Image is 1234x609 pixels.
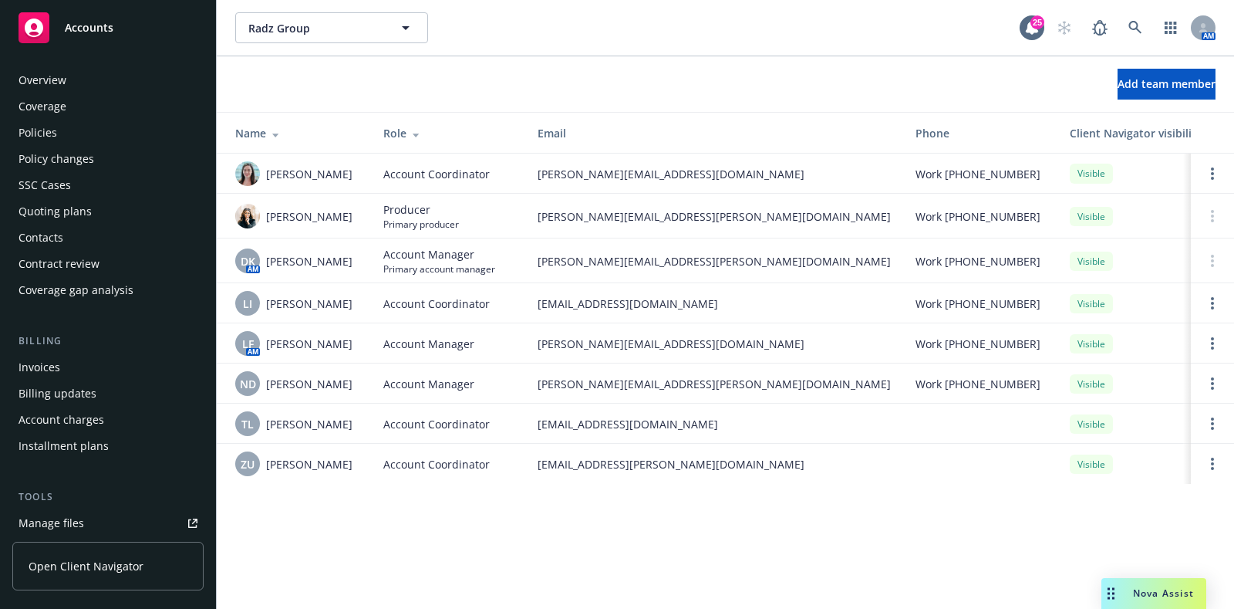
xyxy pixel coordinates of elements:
a: Open options [1203,414,1222,433]
a: Start snowing [1049,12,1080,43]
div: Visible [1070,334,1113,354]
span: [PERSON_NAME][EMAIL_ADDRESS][DOMAIN_NAME] [538,166,891,182]
a: Coverage [12,94,204,119]
div: Billing updates [19,381,96,406]
a: Policies [12,120,204,145]
span: TL [241,416,254,432]
div: Contract review [19,252,99,276]
div: Client Navigator visibility [1070,125,1216,141]
a: Contacts [12,225,204,250]
span: Work [PHONE_NUMBER] [915,376,1040,392]
span: [PERSON_NAME][EMAIL_ADDRESS][DOMAIN_NAME] [538,336,891,352]
span: Account Coordinator [383,166,490,182]
div: Visible [1070,374,1113,394]
div: SSC Cases [19,173,71,198]
button: Radz Group [235,12,428,43]
span: Add team member [1118,76,1215,91]
div: Invoices [19,355,60,380]
div: 25 [1030,15,1044,29]
div: Coverage gap analysis [19,278,133,303]
span: [PERSON_NAME] [266,253,352,269]
a: Open options [1203,294,1222,313]
a: SSC Cases [12,173,204,198]
a: Installment plans [12,434,204,458]
span: [PERSON_NAME] [266,456,352,472]
span: LI [243,296,252,312]
a: Coverage gap analysis [12,278,204,303]
div: Coverage [19,94,66,119]
div: Policies [19,120,57,145]
a: Report a Bug [1084,12,1115,43]
div: Policy changes [19,147,94,171]
span: Account Manager [383,336,474,352]
a: Quoting plans [12,199,204,224]
span: [PERSON_NAME][EMAIL_ADDRESS][PERSON_NAME][DOMAIN_NAME] [538,376,891,392]
a: Policy changes [12,147,204,171]
div: Phone [915,125,1045,141]
img: photo [235,204,260,228]
span: Primary account manager [383,262,495,276]
span: Primary producer [383,218,459,231]
span: Open Client Navigator [29,558,143,574]
div: Visible [1070,207,1113,226]
span: LF [242,336,254,352]
span: Producer [383,201,459,218]
div: Installment plans [19,434,109,458]
button: Add team member [1118,69,1215,100]
a: Open options [1203,164,1222,183]
a: Open options [1203,374,1222,393]
span: [EMAIL_ADDRESS][PERSON_NAME][DOMAIN_NAME] [538,456,891,472]
span: [PERSON_NAME] [266,296,352,312]
img: photo [235,161,260,186]
div: Visible [1070,164,1113,183]
div: Tools [12,489,204,505]
div: Overview [19,68,66,93]
a: Overview [12,68,204,93]
span: [PERSON_NAME] [266,376,352,392]
span: [PERSON_NAME] [266,166,352,182]
span: ZU [241,456,255,472]
a: Switch app [1155,12,1186,43]
span: Work [PHONE_NUMBER] [915,336,1040,352]
a: Invoices [12,355,204,380]
a: Open options [1203,334,1222,353]
span: Account Coordinator [383,456,490,472]
div: Quoting plans [19,199,92,224]
div: Name [235,125,359,141]
div: Visible [1070,294,1113,313]
span: DK [241,253,255,269]
span: ND [240,376,256,392]
span: [EMAIL_ADDRESS][DOMAIN_NAME] [538,416,891,432]
div: Visible [1070,414,1113,434]
a: Contract review [12,252,204,276]
span: Account Coordinator [383,296,490,312]
a: Accounts [12,6,204,49]
div: Billing [12,333,204,349]
span: [EMAIL_ADDRESS][DOMAIN_NAME] [538,296,891,312]
span: Account Manager [383,246,495,262]
a: Account charges [12,408,204,432]
span: Work [PHONE_NUMBER] [915,166,1040,182]
span: Work [PHONE_NUMBER] [915,296,1040,312]
span: [PERSON_NAME][EMAIL_ADDRESS][PERSON_NAME][DOMAIN_NAME] [538,208,891,225]
a: Open options [1203,455,1222,473]
a: Search [1120,12,1151,43]
span: Account Coordinator [383,416,490,432]
div: Account charges [19,408,104,432]
span: [PERSON_NAME] [266,416,352,432]
a: Manage files [12,511,204,536]
div: Drag to move [1101,578,1121,609]
div: Manage files [19,511,84,536]
span: [PERSON_NAME][EMAIL_ADDRESS][PERSON_NAME][DOMAIN_NAME] [538,253,891,269]
span: [PERSON_NAME] [266,336,352,352]
div: Email [538,125,891,141]
div: Contacts [19,225,63,250]
span: Work [PHONE_NUMBER] [915,208,1040,225]
div: Visible [1070,252,1113,271]
span: Account Manager [383,376,474,392]
span: Nova Assist [1133,587,1194,600]
span: [PERSON_NAME] [266,208,352,225]
button: Nova Assist [1101,578,1206,609]
div: Role [383,125,513,141]
div: Visible [1070,455,1113,474]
